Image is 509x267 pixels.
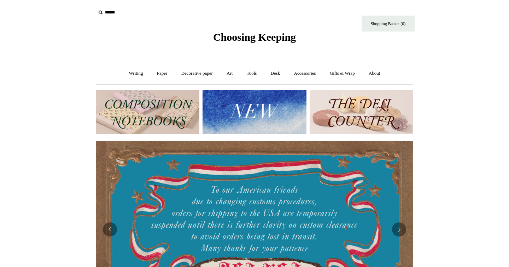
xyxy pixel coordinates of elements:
[362,64,387,83] a: About
[220,64,239,83] a: Art
[392,222,406,237] button: Next
[362,16,415,32] a: Shopping Basket (0)
[310,90,413,134] img: The Deli Counter
[151,64,174,83] a: Paper
[288,64,322,83] a: Accessories
[203,90,306,134] img: New.jpg__PID:f73bdf93-380a-4a35-bcfe-7823039498e1
[323,64,361,83] a: Gifts & Wrap
[175,64,219,83] a: Decorative paper
[240,64,263,83] a: Tools
[213,37,296,42] a: Choosing Keeping
[103,222,117,237] button: Previous
[96,90,199,134] img: 202302 Composition ledgers.jpg__PID:69722ee6-fa44-49dd-a067-31375e5d54ec
[264,64,287,83] a: Desk
[123,64,150,83] a: Writing
[213,31,296,43] span: Choosing Keeping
